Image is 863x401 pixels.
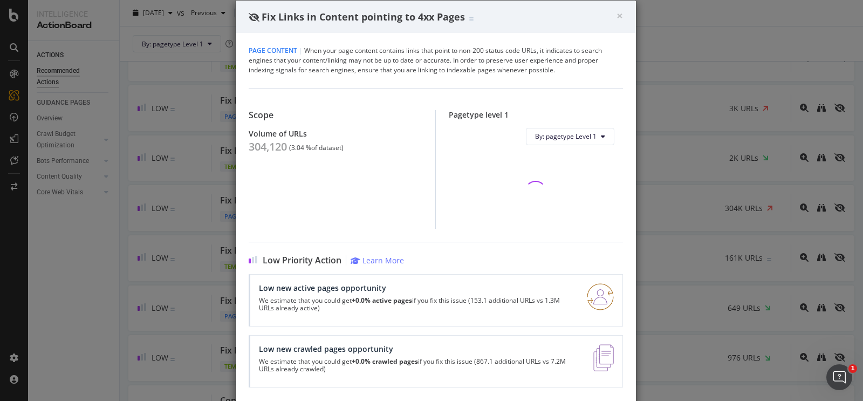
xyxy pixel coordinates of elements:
[617,8,623,23] span: ×
[449,110,623,119] div: Pagetype level 1
[299,46,303,55] span: |
[351,255,404,266] a: Learn More
[249,46,297,55] span: Page Content
[587,283,614,310] img: RO06QsNG.png
[352,357,418,366] strong: +0.0% crawled pages
[262,10,465,23] span: Fix Links in Content pointing to 4xx Pages
[289,144,344,152] div: ( 3.04 % of dataset )
[593,344,613,371] img: e5DMFwAAAABJRU5ErkJggg==
[259,358,581,373] p: We estimate that you could get if you fix this issue (867.1 additional URLs vs 7.2M URLs already ...
[249,129,423,138] div: Volume of URLs
[249,140,287,153] div: 304,120
[826,364,852,390] iframe: Intercom live chat
[259,297,574,312] p: We estimate that you could get if you fix this issue (153.1 additional URLs vs 1.3M URLs already ...
[249,46,623,75] div: When your page content contains links that point to non-200 status code URLs, it indicates to sea...
[848,364,857,373] span: 1
[249,13,259,22] div: eye-slash
[469,17,474,21] img: Equal
[535,132,597,141] span: By: pagetype Level 1
[362,255,404,266] div: Learn More
[259,283,574,293] div: Low new active pages opportunity
[352,296,412,305] strong: +0.0% active pages
[526,128,614,145] button: By: pagetype Level 1
[259,344,581,354] div: Low new crawled pages opportunity
[249,110,423,120] div: Scope
[263,255,341,266] span: Low Priority Action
